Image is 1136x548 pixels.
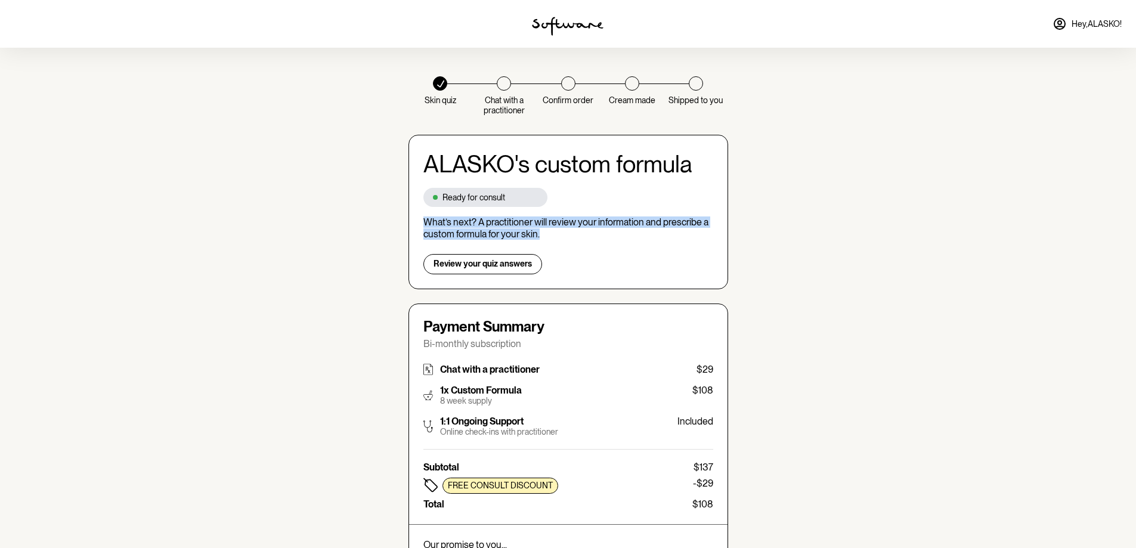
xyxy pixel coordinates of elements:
p: Subtotal [423,462,459,473]
p: Included [677,416,713,427]
p: Total [423,499,444,510]
p: Chat with a practitioner [472,95,536,116]
p: Ready for consult [442,193,505,203]
p: Online check-ins with practitioner [440,427,558,437]
p: Skin quiz [425,95,456,106]
p: 1x Custom Formula [440,385,522,396]
p: $108 [692,385,713,396]
p: $137 [694,462,713,473]
p: $108 [692,499,713,510]
a: Hey,ALASKO! [1045,10,1129,38]
p: Free consult discount [448,481,553,491]
button: Review your quiz answers [423,254,542,274]
p: Cream made [609,95,655,106]
h2: ALASKO 's custom formula [423,150,713,178]
span: Hey, ALASKO ! [1072,19,1122,29]
p: -$29 [693,478,713,494]
span: Review your quiz answers [434,259,532,269]
img: software logo [532,17,603,36]
img: stethoscope.5f141d3bcbac86e61a2636bce6edb64e.svg [423,416,433,437]
p: 1:1 Ongoing Support [440,416,558,427]
p: Shipped to you [668,95,723,106]
p: Confirm order [543,95,593,106]
p: $29 [697,364,713,375]
p: Bi-monthly subscription [423,338,713,349]
p: Chat with a practitioner [440,364,540,375]
img: pestle.f16909dd4225f63b0d6ee9b76b35a287.svg [423,385,433,406]
p: What’s next? A practitioner will review your information and prescribe a custom formula for your ... [423,216,713,239]
p: 8 week supply [440,396,522,406]
img: rx.66c3f86e40d40b9a5fce4457888fba40.svg [423,364,433,375]
img: green-dot.698acc1633f935f770b0cbaf6a9a5e8e.svg [433,195,438,200]
h4: Payment Summary [423,318,713,336]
